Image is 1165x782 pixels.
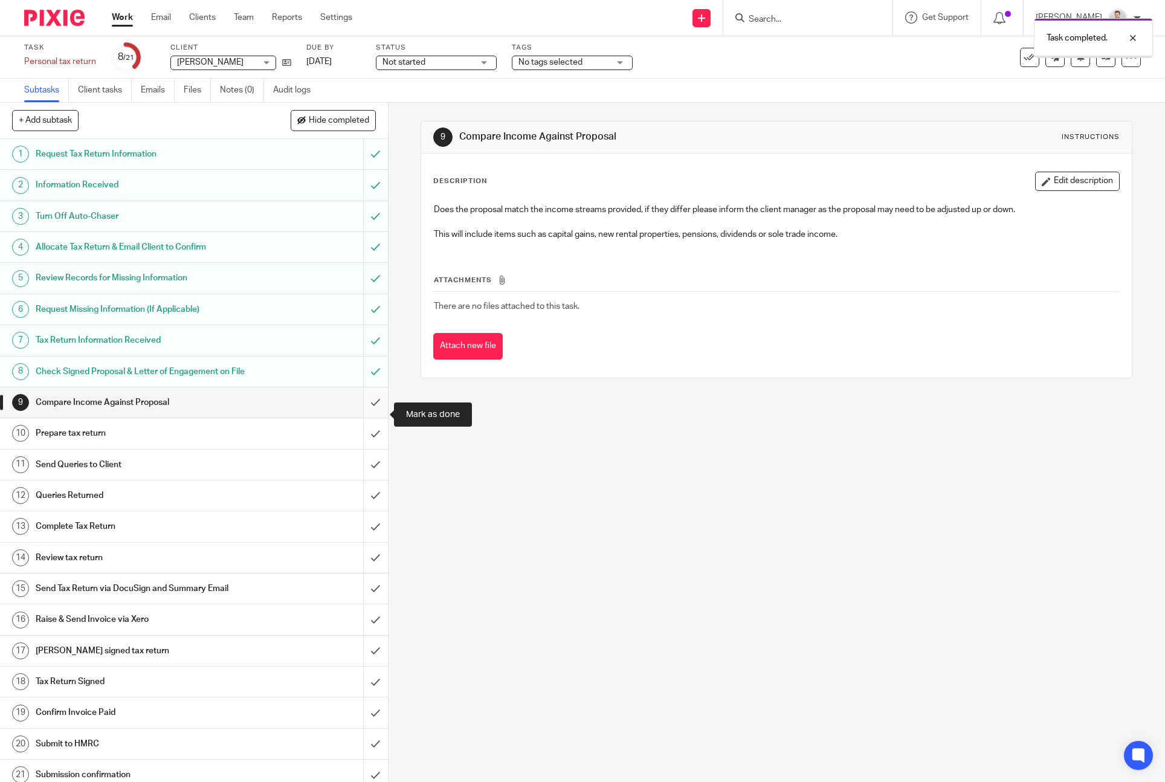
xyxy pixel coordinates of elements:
[36,207,246,225] h1: Turn Off Auto-Chaser
[12,673,29,690] div: 18
[291,110,376,131] button: Hide completed
[78,79,132,102] a: Client tasks
[12,208,29,225] div: 3
[433,176,487,186] p: Description
[12,177,29,194] div: 2
[12,110,79,131] button: + Add subtask
[12,146,29,163] div: 1
[24,56,96,68] div: Personal tax return
[12,363,29,380] div: 8
[24,79,69,102] a: Subtasks
[36,673,246,691] h1: Tax Return Signed
[12,487,29,504] div: 12
[1062,132,1120,142] div: Instructions
[1108,8,1128,28] img: LinkedIn%20Profile.jpeg
[36,456,246,474] h1: Send Queries to Client
[434,277,492,283] span: Attachments
[459,131,802,143] h1: Compare Income Against Proposal
[320,11,352,24] a: Settings
[273,79,320,102] a: Audit logs
[36,363,246,381] h1: Check Signed Proposal & Letter of Engagement on File
[306,43,361,53] label: Due by
[36,331,246,349] h1: Tax Return Information Received
[382,58,425,66] span: Not started
[123,54,134,61] small: /21
[12,642,29,659] div: 17
[36,238,246,256] h1: Allocate Tax Return & Email Client to Confirm
[309,116,369,126] span: Hide completed
[433,128,453,147] div: 9
[36,517,246,535] h1: Complete Tax Return
[434,228,1119,241] p: This will include items such as capital gains, new rental properties, pensions, dividends or sole...
[118,50,134,64] div: 8
[12,580,29,597] div: 15
[518,58,582,66] span: No tags selected
[433,333,503,360] button: Attach new file
[12,270,29,287] div: 5
[512,43,633,53] label: Tags
[1047,32,1108,44] p: Task completed.
[434,204,1119,216] p: Does the proposal match the income streams provided, if they differ please inform the client mana...
[36,424,246,442] h1: Prepare tax return
[12,518,29,535] div: 13
[112,11,133,24] a: Work
[36,269,246,287] h1: Review Records for Missing Information
[184,79,211,102] a: Files
[36,703,246,722] h1: Confirm Invoice Paid
[36,735,246,753] h1: Submit to HMRC
[141,79,175,102] a: Emails
[170,43,291,53] label: Client
[36,176,246,194] h1: Information Received
[12,549,29,566] div: 14
[306,57,332,66] span: [DATE]
[234,11,254,24] a: Team
[36,393,246,412] h1: Compare Income Against Proposal
[36,300,246,318] h1: Request Missing Information (If Applicable)
[36,145,246,163] h1: Request Tax Return Information
[12,705,29,722] div: 19
[36,610,246,629] h1: Raise & Send Invoice via Xero
[36,580,246,598] h1: Send Tax Return via DocuSign and Summary Email
[36,549,246,567] h1: Review tax return
[12,456,29,473] div: 11
[151,11,171,24] a: Email
[434,302,579,311] span: There are no files attached to this task.
[177,58,244,66] span: [PERSON_NAME]
[272,11,302,24] a: Reports
[12,394,29,411] div: 9
[36,642,246,660] h1: [PERSON_NAME] signed tax return
[12,425,29,442] div: 10
[189,11,216,24] a: Clients
[12,332,29,349] div: 7
[12,612,29,629] div: 16
[1035,172,1120,191] button: Edit description
[376,43,497,53] label: Status
[24,10,85,26] img: Pixie
[12,239,29,256] div: 4
[24,43,96,53] label: Task
[12,735,29,752] div: 20
[36,486,246,505] h1: Queries Returned
[12,301,29,318] div: 6
[220,79,264,102] a: Notes (0)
